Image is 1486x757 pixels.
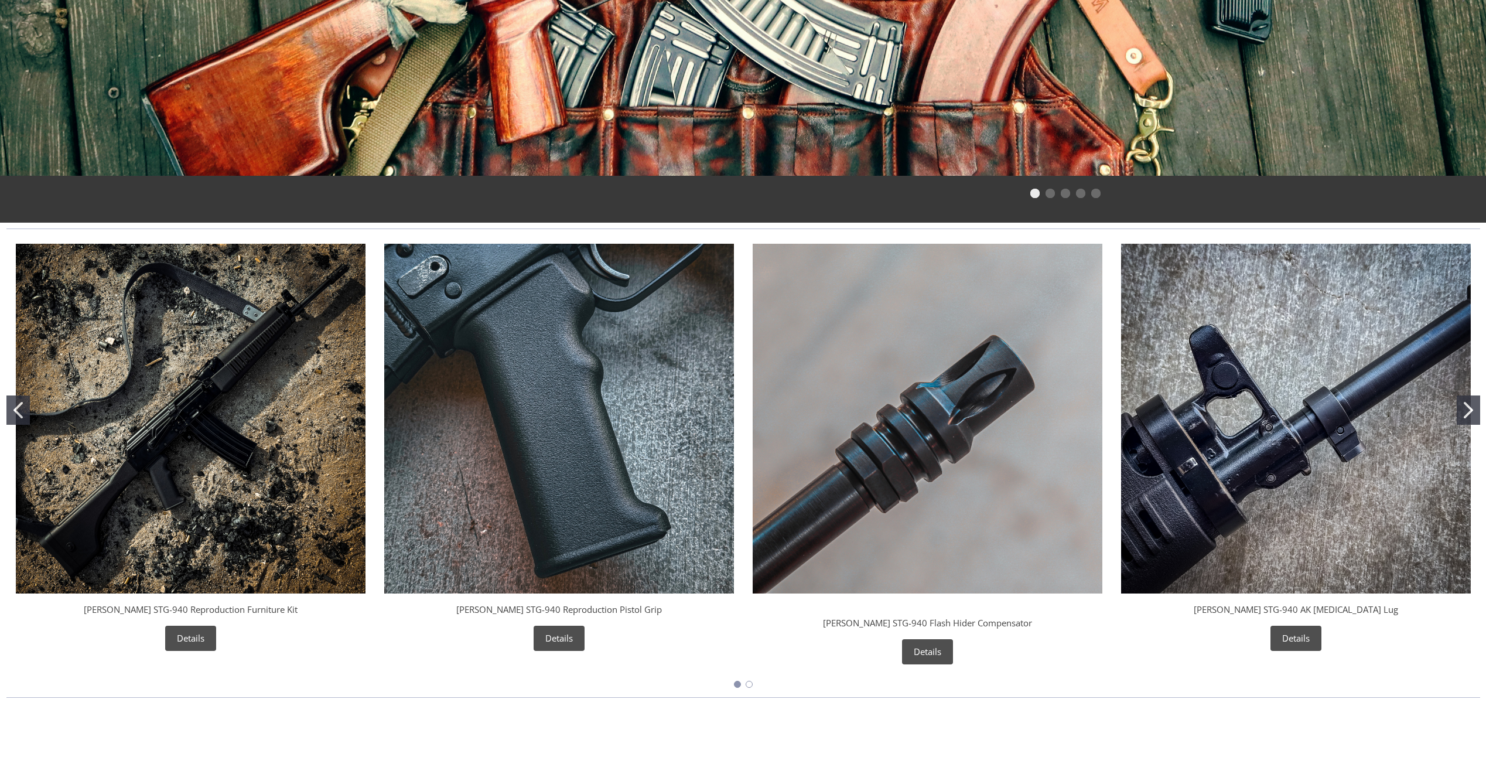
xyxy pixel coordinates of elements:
button: Go to slide 1 [6,395,30,425]
div: Wieger STG-940 Reproduction Furniture Kit [6,234,375,660]
a: [PERSON_NAME] STG-940 Reproduction Furniture Kit [84,603,298,615]
button: Go to slide 1 [734,681,741,688]
li: Page dot 2 [1046,189,1055,198]
div: Wieger STG-940 Flash Hider Compensator [743,234,1112,674]
a: Details [165,626,216,651]
li: Page dot 5 [1091,189,1101,198]
a: Details [1270,626,1321,651]
a: [PERSON_NAME] STG-940 AK [MEDICAL_DATA] Lug [1194,603,1398,615]
img: Wieger STG-940 AK Bayonet Lug [1121,244,1471,594]
a: Details [902,639,953,664]
div: Wieger STG-940 Reproduction Pistol Grip [375,234,743,660]
button: Go to slide 2 [746,681,753,688]
img: Wieger STG-940 Flash Hider Compensator [753,244,1102,594]
li: Page dot 4 [1076,189,1085,198]
div: Warsaw Wood Co. [885,603,970,616]
img: Wieger STG-940 Reproduction Furniture Kit [16,244,365,594]
a: [PERSON_NAME] STG-940 Flash Hider Compensator [823,617,1032,629]
div: Wieger STG-940 AK Bayonet Lug [1112,234,1480,660]
a: [PERSON_NAME] STG-940 Reproduction Pistol Grip [456,603,662,615]
button: Go to slide 2 [1457,395,1480,425]
img: Wieger STG-940 Reproduction Pistol Grip [384,244,734,594]
li: Page dot 1 [1030,189,1040,198]
a: Details [534,626,585,651]
li: Page dot 3 [1061,189,1070,198]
